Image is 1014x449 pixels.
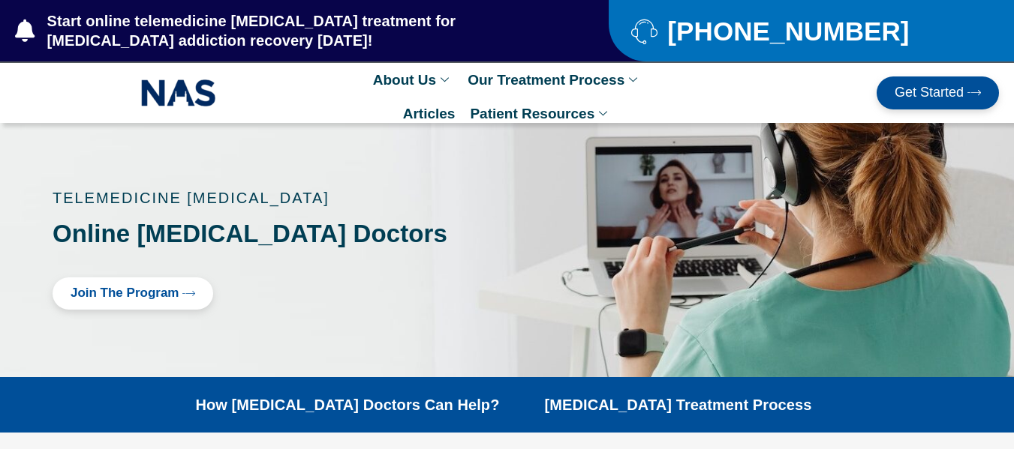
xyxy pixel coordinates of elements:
a: [MEDICAL_DATA] Treatment Process [545,396,812,414]
a: Patient Resources [462,97,618,130]
a: Articles [396,97,463,130]
span: Join The Program [71,286,179,301]
a: Our Treatment Process [460,63,648,97]
p: TELEMEDICINE [MEDICAL_DATA] [53,190,478,205]
span: Get Started [895,85,964,100]
span: [PHONE_NUMBER] [663,22,909,40]
a: Start online telemedicine [MEDICAL_DATA] treatment for [MEDICAL_DATA] addiction recovery [DATE]! [15,11,549,50]
img: NAS_email_signature-removebg-preview.png [141,76,216,110]
a: How [MEDICAL_DATA] Doctors Can Help? [195,396,499,414]
a: [PHONE_NUMBER] [631,18,976,44]
h1: Online [MEDICAL_DATA] Doctors [53,220,478,247]
a: Join The Program [53,277,214,310]
div: Click here to Join Suboxone Treatment Program with our Top Rated Online Suboxone Doctors [53,277,478,310]
span: Start online telemedicine [MEDICAL_DATA] treatment for [MEDICAL_DATA] addiction recovery [DATE]! [44,11,549,50]
a: Get Started [877,76,999,109]
a: About Us [366,63,460,97]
